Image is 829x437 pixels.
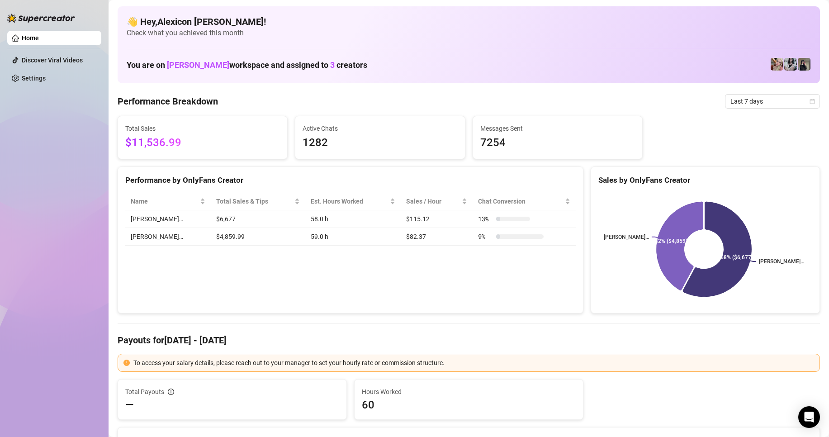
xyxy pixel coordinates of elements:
span: 9 % [478,232,493,242]
td: $82.37 [401,228,473,246]
h4: Performance Breakdown [118,95,218,108]
span: exclamation-circle [123,360,130,366]
th: Sales / Hour [401,193,473,210]
div: Open Intercom Messenger [798,406,820,428]
span: 13 % [478,214,493,224]
span: Total Sales & Tips [216,196,293,206]
td: [PERSON_NAME]… [125,228,211,246]
div: Sales by OnlyFans Creator [598,174,812,186]
td: 58.0 h [305,210,401,228]
div: To access your salary details, please reach out to your manager to set your hourly rate or commis... [133,358,814,368]
th: Total Sales & Tips [211,193,305,210]
span: Hours Worked [362,387,576,397]
span: [PERSON_NAME] [167,60,229,70]
span: 60 [362,398,576,412]
div: Performance by OnlyFans Creator [125,174,576,186]
span: Check what you achieved this month [127,28,811,38]
a: Home [22,34,39,42]
td: $4,859.99 [211,228,305,246]
span: 7254 [480,134,635,152]
span: — [125,398,134,412]
span: Messages Sent [480,123,635,133]
td: [PERSON_NAME]… [125,210,211,228]
td: $6,677 [211,210,305,228]
span: calendar [810,99,815,104]
h4: 👋 Hey, Alexicon [PERSON_NAME] ! [127,15,811,28]
span: 3 [330,60,335,70]
th: Name [125,193,211,210]
text: [PERSON_NAME]… [604,234,649,240]
span: Chat Conversion [478,196,563,206]
span: info-circle [168,389,174,395]
img: Sadie [784,58,797,71]
a: Discover Viral Videos [22,57,83,64]
h1: You are on workspace and assigned to creators [127,60,367,70]
td: $115.12 [401,210,473,228]
span: Name [131,196,198,206]
span: 1282 [303,134,457,152]
img: Anna [798,58,810,71]
span: Last 7 days [730,95,815,108]
th: Chat Conversion [473,193,576,210]
span: Sales / Hour [406,196,460,206]
span: $11,536.99 [125,134,280,152]
div: Est. Hours Worked [311,196,388,206]
span: Total Payouts [125,387,164,397]
span: Active Chats [303,123,457,133]
td: 59.0 h [305,228,401,246]
span: Total Sales [125,123,280,133]
text: [PERSON_NAME]… [759,258,804,265]
a: Settings [22,75,46,82]
img: logo-BBDzfeDw.svg [7,14,75,23]
h4: Payouts for [DATE] - [DATE] [118,334,820,347]
img: Anna [771,58,783,71]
